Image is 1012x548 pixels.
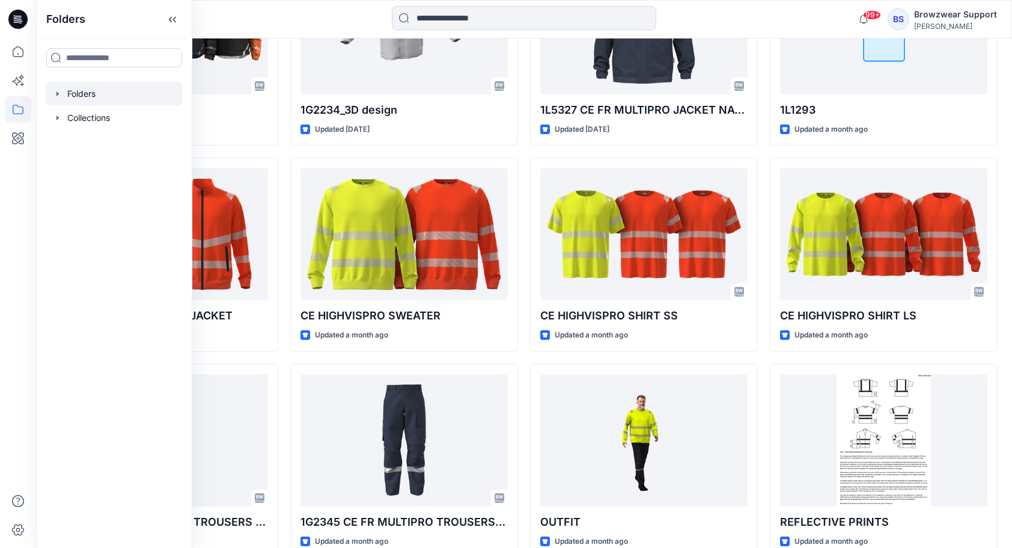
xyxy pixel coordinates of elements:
[315,535,388,548] p: Updated a month ago
[300,374,508,506] a: 1G2345 CE FR MULTIPRO TROUSERS M NAVY
[794,123,868,136] p: Updated a month ago
[540,168,748,300] a: CE HIGHVISPRO SHIRT SS
[555,123,609,136] p: Updated [DATE]
[315,329,388,342] p: Updated a month ago
[863,10,881,20] span: 99+
[555,535,628,548] p: Updated a month ago
[540,307,748,324] p: CE HIGHVISPRO SHIRT SS
[794,535,868,548] p: Updated a month ago
[315,123,370,136] p: Updated [DATE]
[914,7,997,22] div: Browzwear Support
[780,514,987,531] p: REFLECTIVE PRINTS
[300,102,508,119] p: 1G2234_3D design
[300,514,508,531] p: 1G2345 CE FR MULTIPRO TROUSERS M NAVY
[540,102,748,119] p: 1L5327 CE FR MULTIPRO JACKET NAVY
[540,514,748,531] p: OUTFIT
[794,329,868,342] p: Updated a month ago
[780,102,987,119] p: 1L1293
[914,22,997,31] div: [PERSON_NAME]
[300,168,508,300] a: CE HIGHVISPRO SWEATER
[780,374,987,506] a: REFLECTIVE PRINTS
[540,374,748,506] a: OUTFIT
[780,168,987,300] a: CE HIGHVISPRO SHIRT LS
[888,8,909,30] div: BS
[300,307,508,324] p: CE HIGHVISPRO SWEATER
[555,329,628,342] p: Updated a month ago
[780,307,987,324] p: CE HIGHVISPRO SHIRT LS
